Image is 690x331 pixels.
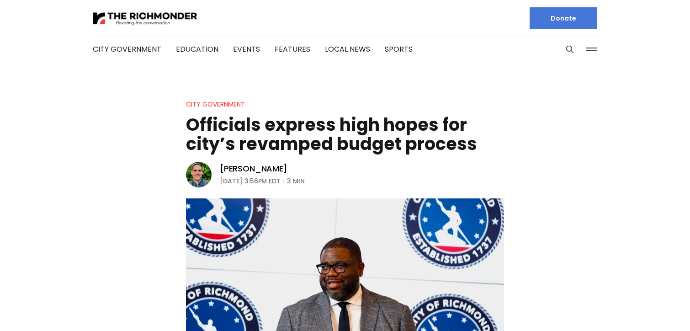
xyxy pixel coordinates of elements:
[93,11,198,27] img: The Richmonder
[220,163,287,174] a: [PERSON_NAME]
[563,43,577,56] button: Search this site
[176,44,218,54] a: Education
[93,44,161,54] a: City Government
[233,44,260,54] a: Events
[385,44,413,54] a: Sports
[186,115,504,154] h1: Officials express high hopes for city’s revamped budget process
[287,176,305,187] span: 3 min
[530,7,597,29] a: Donate
[186,100,245,109] a: City Government
[275,44,310,54] a: Features
[220,176,281,187] time: [DATE] 3:56PM EDT
[186,162,212,187] img: Graham Moomaw
[325,44,370,54] a: Local News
